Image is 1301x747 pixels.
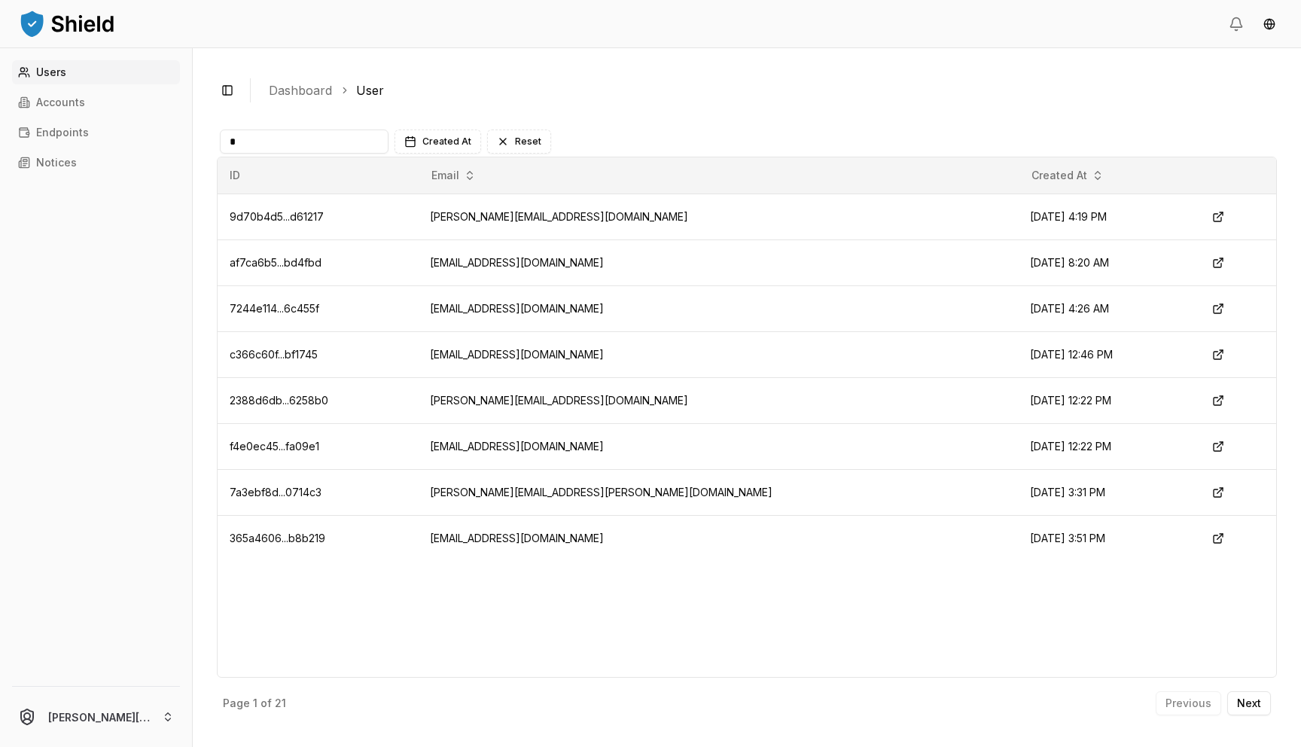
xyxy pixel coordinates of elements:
span: 365a4606...b8b219 [230,532,325,544]
a: Endpoints [12,120,180,145]
button: Created At [1025,163,1110,188]
button: [PERSON_NAME][EMAIL_ADDRESS][DOMAIN_NAME] [6,693,186,741]
a: Accounts [12,90,180,114]
td: [EMAIL_ADDRESS][DOMAIN_NAME] [418,285,1017,331]
p: of [261,698,272,709]
span: [DATE] 3:31 PM [1030,486,1105,499]
td: [PERSON_NAME][EMAIL_ADDRESS][PERSON_NAME][DOMAIN_NAME] [418,469,1017,515]
span: Created At [422,136,471,148]
nav: breadcrumb [269,81,1265,99]
button: Next [1227,691,1271,715]
p: Users [36,67,66,78]
span: [DATE] 4:19 PM [1030,210,1107,223]
p: Accounts [36,97,85,108]
p: Next [1237,698,1261,709]
p: 21 [275,698,286,709]
span: [DATE] 12:22 PM [1030,394,1111,407]
td: [EMAIL_ADDRESS][DOMAIN_NAME] [418,423,1017,469]
a: User [356,81,384,99]
span: [DATE] 12:22 PM [1030,440,1111,453]
span: [DATE] 4:26 AM [1030,302,1109,315]
p: Notices [36,157,77,168]
td: [PERSON_NAME][EMAIL_ADDRESS][DOMAIN_NAME] [418,194,1017,239]
span: c366c60f...bf1745 [230,348,318,361]
span: f4e0ec45...fa09e1 [230,440,319,453]
p: [PERSON_NAME][EMAIL_ADDRESS][DOMAIN_NAME] [48,709,150,725]
span: 7244e114...6c455f [230,302,319,315]
span: [DATE] 12:46 PM [1030,348,1113,361]
button: Created At [395,130,481,154]
button: Email [425,163,482,188]
td: [EMAIL_ADDRESS][DOMAIN_NAME] [418,515,1017,561]
span: 7a3ebf8d...0714c3 [230,486,321,499]
td: [EMAIL_ADDRESS][DOMAIN_NAME] [418,331,1017,377]
a: Dashboard [269,81,332,99]
span: 9d70b4d5...d61217 [230,210,324,223]
span: 2388d6db...6258b0 [230,394,328,407]
p: Endpoints [36,127,89,138]
span: [DATE] 8:20 AM [1030,256,1109,269]
p: 1 [253,698,257,709]
span: af7ca6b5...bd4fbd [230,256,321,269]
th: ID [218,157,418,194]
img: ShieldPay Logo [18,8,116,38]
td: [EMAIL_ADDRESS][DOMAIN_NAME] [418,239,1017,285]
span: [DATE] 3:51 PM [1030,532,1105,544]
a: Notices [12,151,180,175]
td: [PERSON_NAME][EMAIL_ADDRESS][DOMAIN_NAME] [418,377,1017,423]
button: Reset filters [487,130,551,154]
p: Page [223,698,250,709]
a: Users [12,60,180,84]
